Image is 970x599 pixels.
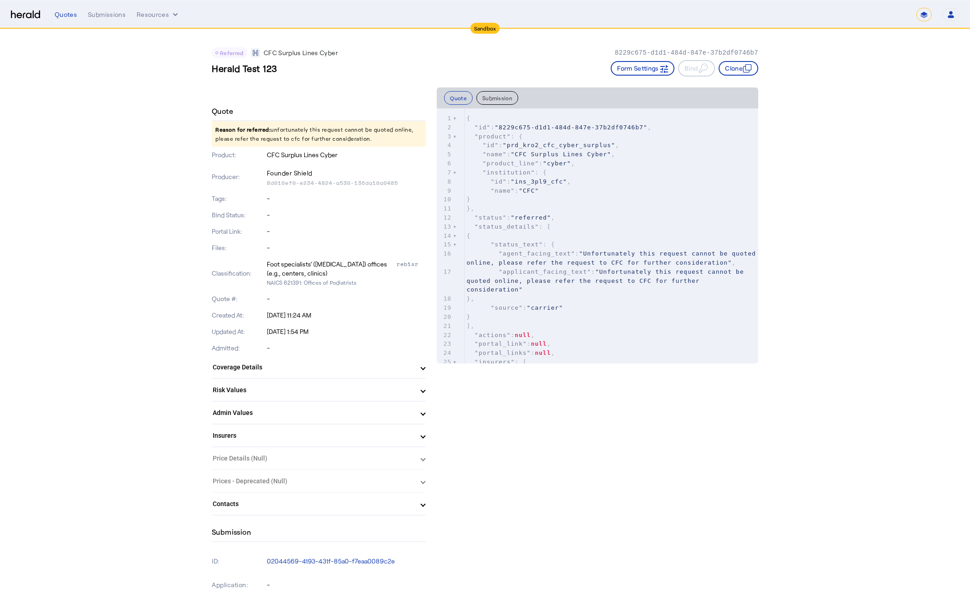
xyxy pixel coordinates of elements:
[475,124,490,131] span: "id"
[212,402,426,424] mat-expansion-panel-header: Admin Values
[466,358,527,365] span: : [
[437,231,453,241] div: 14
[212,194,265,203] p: Tags:
[470,23,500,34] div: Sandbox
[475,223,539,230] span: "status_details"
[475,214,507,221] span: "status"
[437,331,453,340] div: 22
[212,121,426,147] p: unfortunately this request cannot be quoted online, please refer the request to cfc for further c...
[466,349,555,356] span: : ,
[437,358,453,367] div: 25
[220,50,244,56] span: Referred
[437,150,453,159] div: 5
[267,194,426,203] p: -
[466,169,547,176] span: : {
[213,431,414,440] mat-panel-title: Insurers
[499,268,591,275] span: "applicant_facing_text"
[55,10,77,19] div: Quotes
[267,243,426,252] p: -
[212,527,251,538] h4: Submission
[466,187,539,194] span: :
[543,160,571,167] span: "cyber"
[483,169,535,176] span: "institution"
[267,210,426,220] p: -
[267,557,426,566] p: 02044569-4193-431f-85a0-f7eaa0089c2e
[466,205,475,212] span: },
[397,260,426,278] div: reb1sr
[511,151,612,158] span: "CFC Surplus Lines Cyber"
[212,106,233,117] h4: Quote
[212,425,426,446] mat-expansion-panel-header: Insurers
[466,196,470,203] span: }
[212,579,265,591] p: Application:
[213,363,414,372] mat-panel-title: Coverage Details
[437,114,453,123] div: 1
[437,159,453,168] div: 6
[466,142,619,148] span: : ,
[466,268,748,293] span: :
[535,349,551,356] span: null
[215,126,271,133] span: Reason for referred:
[490,241,543,248] span: "status_text"
[267,327,426,336] p: [DATE] 1:54 PM
[213,408,414,418] mat-panel-title: Admin Values
[475,340,527,347] span: "portal_link"
[490,304,523,311] span: "source"
[466,232,470,239] span: {
[437,303,453,312] div: 19
[437,168,453,177] div: 7
[437,339,453,348] div: 23
[475,133,511,140] span: "product"
[264,48,338,57] p: CFC Surplus Lines Cyber
[490,187,515,194] span: "name"
[212,356,426,378] mat-expansion-panel-header: Coverage Details
[212,327,265,336] p: Updated At:
[466,241,555,248] span: : {
[212,172,265,181] p: Producer:
[466,295,475,302] span: },
[437,322,453,331] div: 21
[466,160,575,167] span: : ,
[466,115,470,122] span: {
[267,167,426,179] p: Founder Shield
[531,340,547,347] span: null
[476,91,518,105] button: Submission
[527,304,563,311] span: "carrier"
[437,267,453,276] div: 17
[466,151,615,158] span: : ,
[466,323,475,329] span: ],
[483,160,539,167] span: "product_line"
[678,60,715,77] button: Bind
[437,132,453,141] div: 3
[212,150,265,159] p: Product:
[475,358,515,365] span: "insurers"
[267,278,426,287] p: NAICS 621391: Offices of Podiatrists
[437,204,453,213] div: 11
[466,268,748,293] span: "Unfortunately this request cannot be quoted online, please refer the request to CFC for further ...
[437,312,453,322] div: 20
[466,340,551,347] span: : ,
[213,499,414,509] mat-panel-title: Contacts
[267,260,395,278] div: Foot specialists' ([MEDICAL_DATA]) offices (e.g., centers, clinics)
[212,269,265,278] p: Classification:
[437,294,453,303] div: 18
[490,178,506,185] span: "id"
[267,179,426,187] p: 8d010ef0-e234-4824-a530-136da10a0485
[466,124,651,131] span: : ,
[212,343,265,353] p: Admitted:
[483,151,507,158] span: "name"
[519,187,539,194] span: "CFC"
[212,311,265,320] p: Created At:
[466,223,551,230] span: : [
[267,294,426,303] p: -
[475,349,531,356] span: "portal_links"
[475,332,511,338] span: "actions"
[212,555,265,568] p: ID:
[267,580,426,589] p: -
[444,91,473,105] button: Quote
[503,142,615,148] span: "prd_kro2_cfc_cyber_surplus"
[88,10,126,19] div: Submissions
[483,142,499,148] span: "id"
[495,124,647,131] span: "8229c675-d1d1-484d-847e-37b2df0746b7"
[437,186,453,195] div: 9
